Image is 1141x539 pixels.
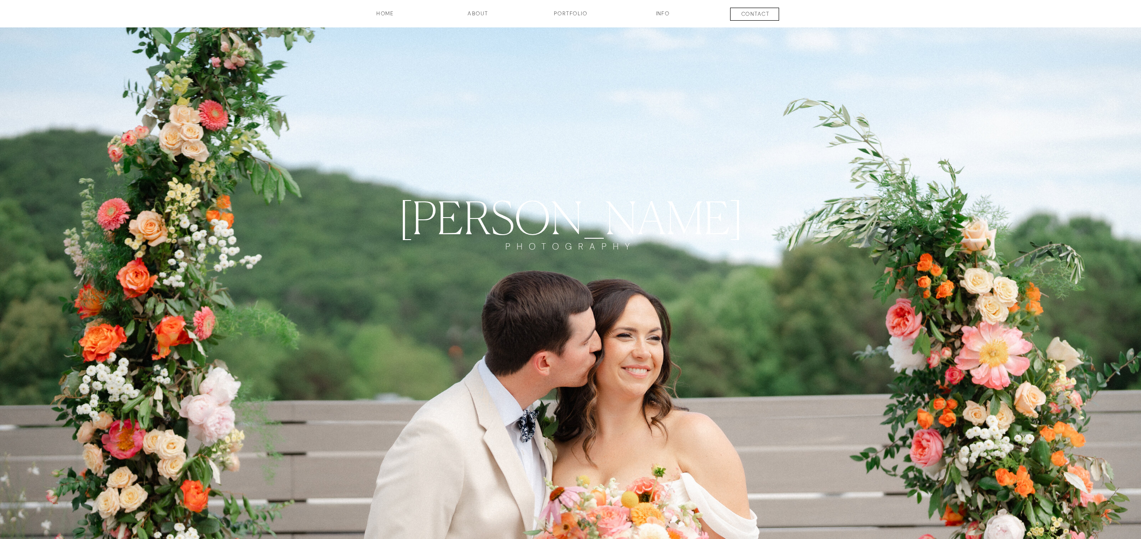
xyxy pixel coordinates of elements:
[640,9,685,25] a: INFO
[722,10,789,21] a: contact
[494,241,647,268] a: PHOTOGRAPHY
[363,191,778,241] a: [PERSON_NAME]
[455,9,500,25] a: about
[352,9,419,25] a: HOME
[537,9,604,25] a: Portfolio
